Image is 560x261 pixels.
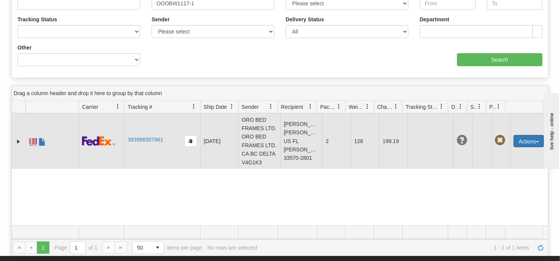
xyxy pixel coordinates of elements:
span: Page of 1 [55,241,98,254]
a: Shipment Issues filter column settings [473,100,486,113]
button: Copy to clipboard [184,135,197,147]
iframe: chat widget [543,92,559,169]
div: grid grouping header [12,86,548,101]
label: Tracking Status [17,16,57,23]
input: Search [457,53,543,66]
span: items per page [132,241,202,254]
label: Delivery Status [286,16,324,23]
span: Tracking # [128,103,152,111]
span: 50 [137,244,147,251]
span: 1 - 1 of 1 items [263,245,529,251]
span: Unknown [457,135,467,146]
span: Weight [349,103,365,111]
div: live help - online [6,6,70,12]
span: Sender [242,103,259,111]
td: 128 [351,113,379,169]
input: Page 1 [70,242,85,254]
a: 393886507961 [128,137,163,143]
label: Other [17,44,32,51]
a: Charge filter column settings [389,100,402,113]
a: Ship Date filter column settings [225,100,238,113]
label: Department [420,16,449,23]
a: Delivery Status filter column settings [454,100,467,113]
button: Actions [514,135,544,147]
span: Page 1 [37,242,49,254]
a: Refresh [535,242,547,254]
td: 2 [322,113,351,169]
a: Pickup Status filter column settings [492,100,505,113]
img: 2 - FedEx Express® [82,136,115,146]
div: No rows are selected [207,245,258,251]
a: Packages filter column settings [332,100,345,113]
span: Delivery Status [451,103,458,111]
a: Expand [15,138,22,145]
a: Weight filter column settings [361,100,374,113]
span: Charge [377,103,393,111]
span: Tracking Status [406,103,439,111]
span: select [152,242,164,254]
span: Recipient [281,103,303,111]
td: [PERSON_NAME] [PERSON_NAME] US FL [PERSON_NAME] 33570-2801 [280,113,323,169]
td: [DATE] [200,113,238,169]
span: Pickup Not Assigned [495,135,505,146]
a: Tracking Status filter column settings [435,100,448,113]
a: Sender filter column settings [265,100,278,113]
td: 199.19 [379,113,408,169]
span: Ship Date [204,103,227,111]
span: Shipment Issues [470,103,477,111]
span: Packages [320,103,336,111]
a: Commercial Invoice [38,135,46,147]
td: ORO BED FRAMES LTD. ORO BED FRAMES LTD. CA BC DELTA V4G1K3 [238,113,280,169]
a: Carrier filter column settings [111,100,124,113]
span: Pickup Status [489,103,496,111]
a: Label [29,135,37,147]
a: Tracking # filter column settings [187,100,200,113]
a: Recipient filter column settings [304,100,317,113]
span: Page sizes drop down [132,241,164,254]
label: Sender [152,16,169,23]
span: Carrier [82,103,98,111]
